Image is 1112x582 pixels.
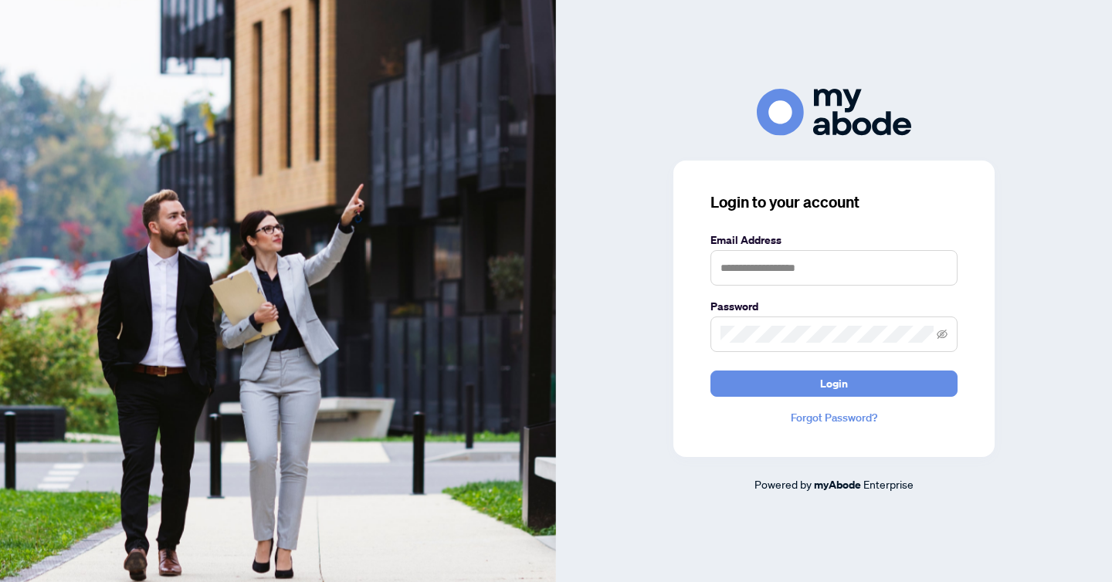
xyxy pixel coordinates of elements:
h3: Login to your account [710,191,958,213]
label: Email Address [710,232,958,249]
span: eye-invisible [937,329,948,340]
span: Enterprise [863,477,914,491]
img: ma-logo [757,89,911,136]
span: Login [820,371,848,396]
a: Forgot Password? [710,409,958,426]
button: Login [710,371,958,397]
label: Password [710,298,958,315]
a: myAbode [814,476,861,493]
span: Powered by [754,477,812,491]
